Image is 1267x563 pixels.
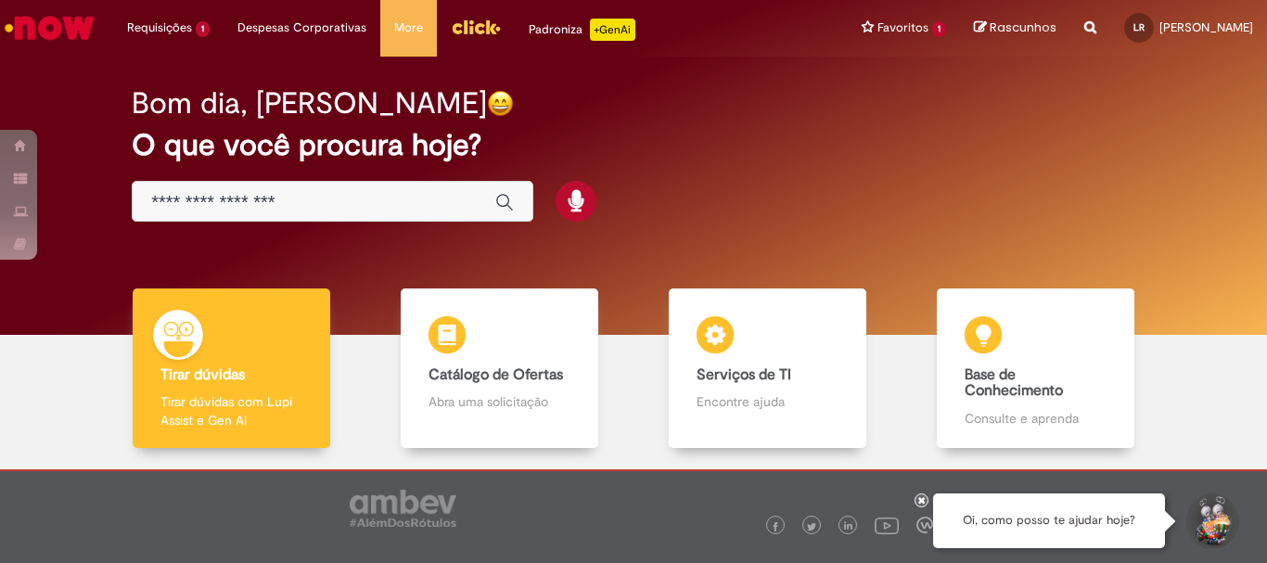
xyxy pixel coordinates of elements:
a: Catálogo de Ofertas Abra uma solicitação [365,288,633,449]
img: logo_footer_twitter.png [807,522,816,531]
h2: Bom dia, [PERSON_NAME] [132,87,487,120]
img: click_logo_yellow_360x200.png [451,13,501,41]
span: More [394,19,423,37]
h2: O que você procura hoje? [132,129,1135,161]
b: Catálogo de Ofertas [429,365,563,384]
a: Rascunhos [974,19,1056,37]
b: Serviços de TI [697,365,791,384]
span: [PERSON_NAME] [1159,19,1253,35]
img: logo_footer_ambev_rotulo_gray.png [350,490,456,527]
img: logo_footer_workplace.png [916,517,933,533]
p: +GenAi [590,19,635,41]
img: logo_footer_youtube.png [875,513,899,537]
a: Tirar dúvidas Tirar dúvidas com Lupi Assist e Gen Ai [97,288,365,449]
p: Abra uma solicitação [429,392,570,411]
p: Encontre ajuda [697,392,838,411]
div: Padroniza [529,19,635,41]
span: Rascunhos [990,19,1056,36]
span: 1 [932,21,946,37]
span: Favoritos [877,19,928,37]
span: Requisições [127,19,192,37]
img: ServiceNow [2,9,97,46]
img: happy-face.png [487,90,514,117]
span: Despesas Corporativas [237,19,366,37]
span: 1 [196,21,210,37]
p: Consulte e aprenda [965,409,1106,428]
a: Base de Conhecimento Consulte e aprenda [902,288,1170,449]
b: Tirar dúvidas [160,365,245,384]
img: logo_footer_facebook.png [771,522,780,531]
img: logo_footer_linkedin.png [844,521,853,532]
b: Base de Conhecimento [965,365,1063,401]
a: Serviços de TI Encontre ajuda [633,288,902,449]
p: Tirar dúvidas com Lupi Assist e Gen Ai [160,392,301,429]
button: Iniciar Conversa de Suporte [1184,493,1239,549]
div: Oi, como posso te ajudar hoje? [933,493,1165,548]
span: LR [1133,21,1145,33]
